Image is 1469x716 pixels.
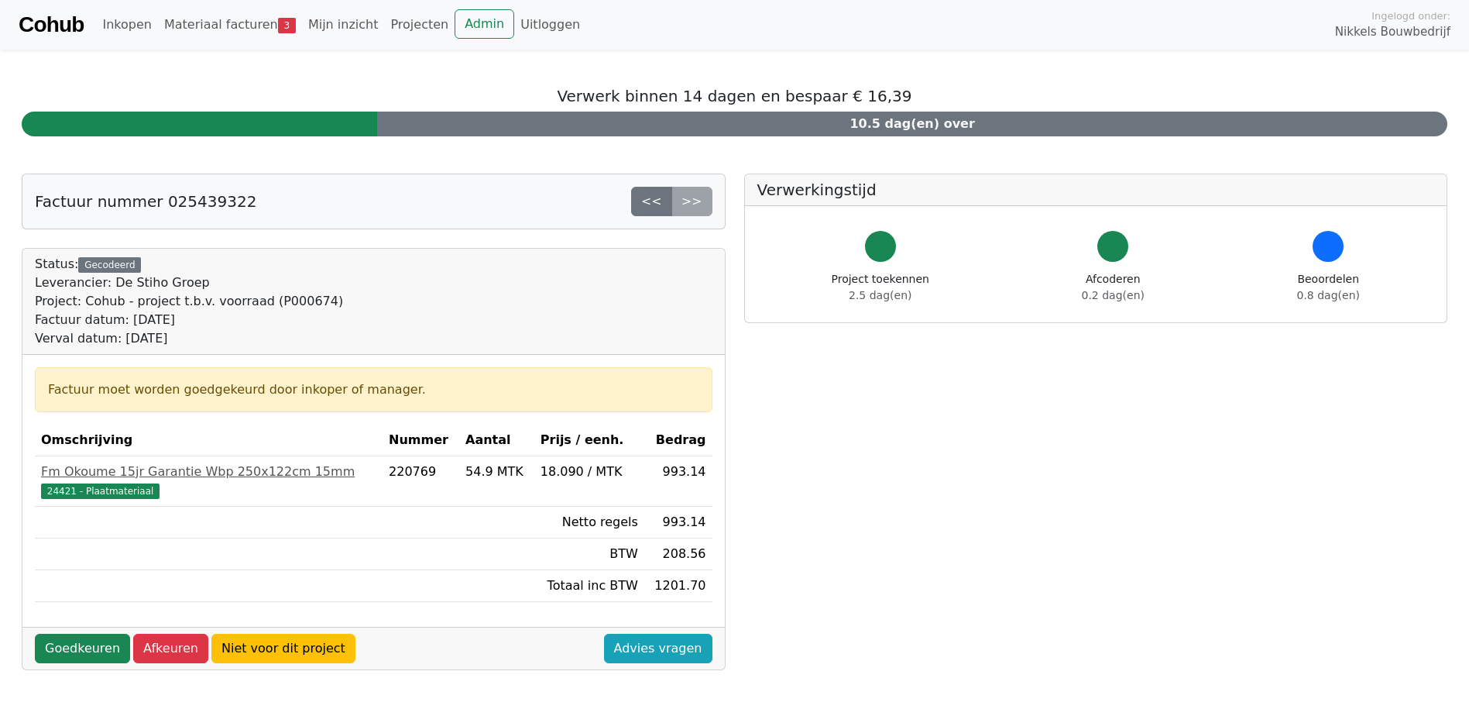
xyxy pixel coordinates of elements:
a: Fm Okoume 15jr Garantie Wbp 250x122cm 15mm24421 - Plaatmateriaal [41,463,376,500]
div: Gecodeerd [78,257,141,273]
a: Cohub [19,6,84,43]
div: Leverancier: De Stiho Groep [35,274,343,292]
a: Projecten [384,9,455,40]
a: Advies vragen [604,634,712,663]
td: Totaal inc BTW [534,570,644,602]
div: Fm Okoume 15jr Garantie Wbp 250x122cm 15mm [41,463,376,481]
th: Nummer [383,425,459,456]
span: 2.5 dag(en) [849,289,911,301]
h5: Verwerkingstijd [757,181,1435,199]
div: Project toekennen [832,271,929,304]
td: 993.14 [644,456,712,507]
h5: Verwerk binnen 14 dagen en bespaar € 16,39 [22,87,1447,105]
span: 0.8 dag(en) [1297,289,1360,301]
a: Materiaal facturen3 [158,9,302,40]
td: 993.14 [644,507,712,539]
div: 18.090 / MTK [541,463,638,481]
div: 10.5 dag(en) over [377,112,1447,136]
a: Mijn inzicht [302,9,385,40]
div: Afcoderen [1082,271,1145,304]
div: Verval datum: [DATE] [35,329,343,348]
th: Omschrijving [35,425,383,456]
div: Project: Cohub - project t.b.v. voorraad (P000674) [35,292,343,311]
a: Uitloggen [514,9,586,40]
th: Bedrag [644,425,712,456]
a: << [631,187,672,216]
span: 0.2 dag(en) [1082,289,1145,301]
h5: Factuur nummer 025439322 [35,192,256,211]
span: Nikkels Bouwbedrijf [1335,23,1450,41]
div: Status: [35,255,343,348]
a: Inkopen [96,9,157,40]
a: Niet voor dit project [211,634,355,663]
th: Aantal [459,425,534,456]
span: 3 [278,18,296,33]
div: Beoordelen [1297,271,1360,304]
a: Afkeuren [133,634,208,663]
th: Prijs / eenh. [534,425,644,456]
div: 54.9 MTK [465,463,528,481]
td: 208.56 [644,539,712,570]
div: Factuur moet worden goedgekeurd door inkoper of manager. [48,380,699,399]
a: Goedkeuren [35,634,130,663]
span: Ingelogd onder: [1371,9,1450,23]
div: Factuur datum: [DATE] [35,311,343,329]
td: 1201.70 [644,570,712,602]
td: Netto regels [534,507,644,539]
a: Admin [455,9,514,39]
span: 24421 - Plaatmateriaal [41,484,160,499]
td: BTW [534,539,644,570]
td: 220769 [383,456,459,507]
